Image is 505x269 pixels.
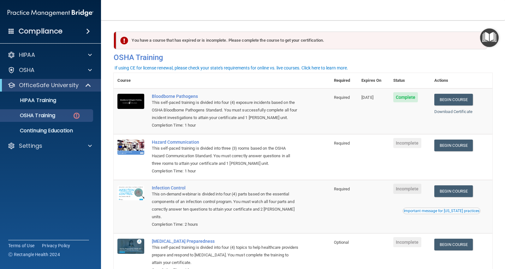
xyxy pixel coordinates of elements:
[152,244,299,266] div: This self-paced training is divided into four (4) topics to help healthcare providers prepare and...
[152,190,299,221] div: This on-demand webinar is divided into four (4) parts based on the essential components of an inf...
[393,92,418,102] span: Complete
[334,95,350,100] span: Required
[19,27,62,36] h4: Compliance
[4,97,56,104] p: HIPAA Training
[114,53,492,62] h4: OSHA Training
[334,240,349,245] span: Optional
[4,128,90,134] p: Continuing Education
[19,51,35,59] p: HIPAA
[19,66,35,74] p: OSHA
[393,184,421,194] span: Incomplete
[393,138,421,148] span: Incomplete
[389,73,431,88] th: Status
[114,73,148,88] th: Course
[431,73,492,88] th: Actions
[434,140,473,151] a: Begin Course
[19,142,42,150] p: Settings
[8,242,34,249] a: Terms of Use
[152,167,299,175] div: Completion Time: 1 hour
[120,37,128,45] img: exclamation-circle-solid-danger.72ef9ffc.png
[8,7,93,19] img: PMB logo
[152,140,299,145] a: Hazard Communication
[434,94,473,105] a: Begin Course
[19,81,79,89] p: OfficeSafe University
[152,185,299,190] a: Infection Control
[334,141,350,146] span: Required
[393,237,421,247] span: Incomplete
[116,32,487,49] div: You have a course that has expired or is incomplete. Please complete the course to get your certi...
[152,145,299,167] div: This self-paced training is divided into three (3) rooms based on the OSHA Hazard Communication S...
[361,95,373,100] span: [DATE]
[42,242,70,249] a: Privacy Policy
[8,51,92,59] a: HIPAA
[152,122,299,129] div: Completion Time: 1 hour
[8,66,92,74] a: OSHA
[73,112,80,120] img: danger-circle.6113f641.png
[4,112,55,119] p: OSHA Training
[152,94,299,99] a: Bloodborne Pathogens
[114,65,349,71] button: If using CE for license renewal, please check your state's requirements for online vs. live cours...
[434,109,472,114] a: Download Certificate
[404,209,479,213] div: Important message for [US_STATE] practices
[358,73,389,88] th: Expires On
[152,99,299,122] div: This self-paced training is divided into four (4) exposure incidents based on the OSHA Bloodborne...
[334,187,350,191] span: Required
[396,224,497,249] iframe: Drift Widget Chat Controller
[330,73,358,88] th: Required
[152,239,299,244] a: [MEDICAL_DATA] Preparedness
[8,251,60,258] span: Ⓒ Rectangle Health 2024
[115,66,348,70] div: If using CE for license renewal, please check your state's requirements for online vs. live cours...
[480,28,499,47] button: Open Resource Center
[152,221,299,228] div: Completion Time: 2 hours
[434,185,473,197] a: Begin Course
[403,208,480,214] button: Read this if you are a dental practitioner in the state of CA
[8,81,92,89] a: OfficeSafe University
[8,142,92,150] a: Settings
